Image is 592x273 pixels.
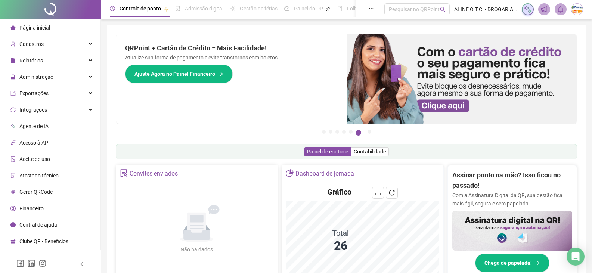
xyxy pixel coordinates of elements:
[369,6,374,11] span: ellipsis
[19,90,49,96] span: Exportações
[19,222,57,228] span: Central de ajuda
[120,169,128,177] span: solution
[19,189,53,195] span: Gerar QRCode
[368,130,371,134] button: 7
[335,130,339,134] button: 3
[175,6,180,11] span: file-done
[162,245,231,254] div: Não há dados
[125,65,233,83] button: Ajuste Agora no Painel Financeiro
[19,173,59,179] span: Atestado técnico
[130,167,178,180] div: Convites enviados
[19,156,50,162] span: Aceite de uso
[39,260,46,267] span: instagram
[110,6,115,11] span: clock-circle
[10,107,16,112] span: sync
[347,6,395,12] span: Folha de pagamento
[240,6,278,12] span: Gestão de férias
[452,170,572,191] h2: Assinar ponto na mão? Isso ficou no passado!
[454,5,517,13] span: ALINE O.T.C. - DROGARIA [GEOGRAPHIC_DATA]
[342,130,346,134] button: 4
[541,6,548,13] span: notification
[337,6,343,11] span: book
[16,260,24,267] span: facebook
[28,260,35,267] span: linkedin
[230,6,235,11] span: sun
[452,191,572,208] p: Com a Assinatura Digital da QR, sua gestão fica mais ágil, segura e sem papelada.
[19,41,44,47] span: Cadastros
[10,74,16,80] span: lock
[10,91,16,96] span: export
[286,169,294,177] span: pie-chart
[326,7,331,11] span: pushpin
[10,222,16,227] span: info-circle
[218,71,223,77] span: arrow-right
[10,41,16,47] span: user-add
[10,58,16,63] span: file
[185,6,223,12] span: Admissão digital
[19,107,47,113] span: Integrações
[164,7,168,11] span: pushpin
[10,206,16,211] span: dollar
[10,173,16,178] span: solution
[19,74,53,80] span: Administração
[307,149,348,155] span: Painel de controle
[284,6,289,11] span: dashboard
[375,190,381,196] span: download
[120,6,161,12] span: Controle de ponto
[19,238,68,244] span: Clube QR - Beneficios
[10,189,16,195] span: qrcode
[389,190,395,196] span: reload
[10,156,16,162] span: audit
[294,6,323,12] span: Painel do DP
[356,130,361,136] button: 6
[19,25,50,31] span: Página inicial
[557,6,564,13] span: bell
[10,239,16,244] span: gift
[327,187,351,197] h4: Gráfico
[354,149,386,155] span: Contabilidade
[19,140,50,146] span: Acesso à API
[571,4,583,15] img: 66417
[322,130,326,134] button: 1
[125,43,338,53] h2: QRPoint + Cartão de Crédito = Mais Facilidade!
[19,205,44,211] span: Financeiro
[347,34,577,124] img: banner%2F75947b42-3b94-469c-a360-407c2d3115d7.png
[79,261,84,267] span: left
[349,130,353,134] button: 5
[567,248,585,266] div: Open Intercom Messenger
[10,140,16,145] span: api
[134,70,215,78] span: Ajuste Agora no Painel Financeiro
[10,25,16,30] span: home
[329,130,332,134] button: 2
[440,7,446,12] span: search
[535,260,540,266] span: arrow-right
[19,58,43,63] span: Relatórios
[125,53,338,62] p: Atualize sua forma de pagamento e evite transtornos com boletos.
[484,259,532,267] span: Chega de papelada!
[475,254,549,272] button: Chega de papelada!
[524,5,532,13] img: sparkle-icon.fc2bf0ac1784a2077858766a79e2daf3.svg
[295,167,354,180] div: Dashboard de jornada
[452,211,572,251] img: banner%2F02c71560-61a6-44d4-94b9-c8ab97240462.png
[19,123,49,129] span: Agente de IA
